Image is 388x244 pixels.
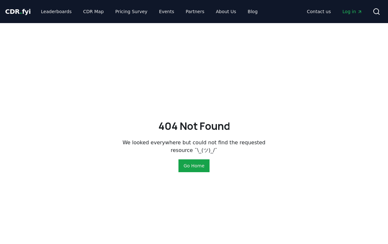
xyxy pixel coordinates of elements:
[36,6,77,17] a: Leaderboards
[110,6,153,17] a: Pricing Survey
[337,6,367,17] a: Log in
[243,6,263,17] a: Blog
[36,6,263,17] nav: Main
[302,6,336,17] a: Contact us
[20,8,22,15] span: .
[122,139,266,154] p: We looked everywhere but could not find the requested resource ¯\_(ツ)_/¯
[302,6,367,17] nav: Main
[78,6,109,17] a: CDR Map
[178,159,210,172] button: Go Home
[158,118,230,134] h2: 404 Not Found
[5,8,31,15] span: CDR fyi
[211,6,241,17] a: About Us
[5,7,31,16] a: CDR.fyi
[154,6,179,17] a: Events
[181,6,210,17] a: Partners
[343,8,362,15] span: Log in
